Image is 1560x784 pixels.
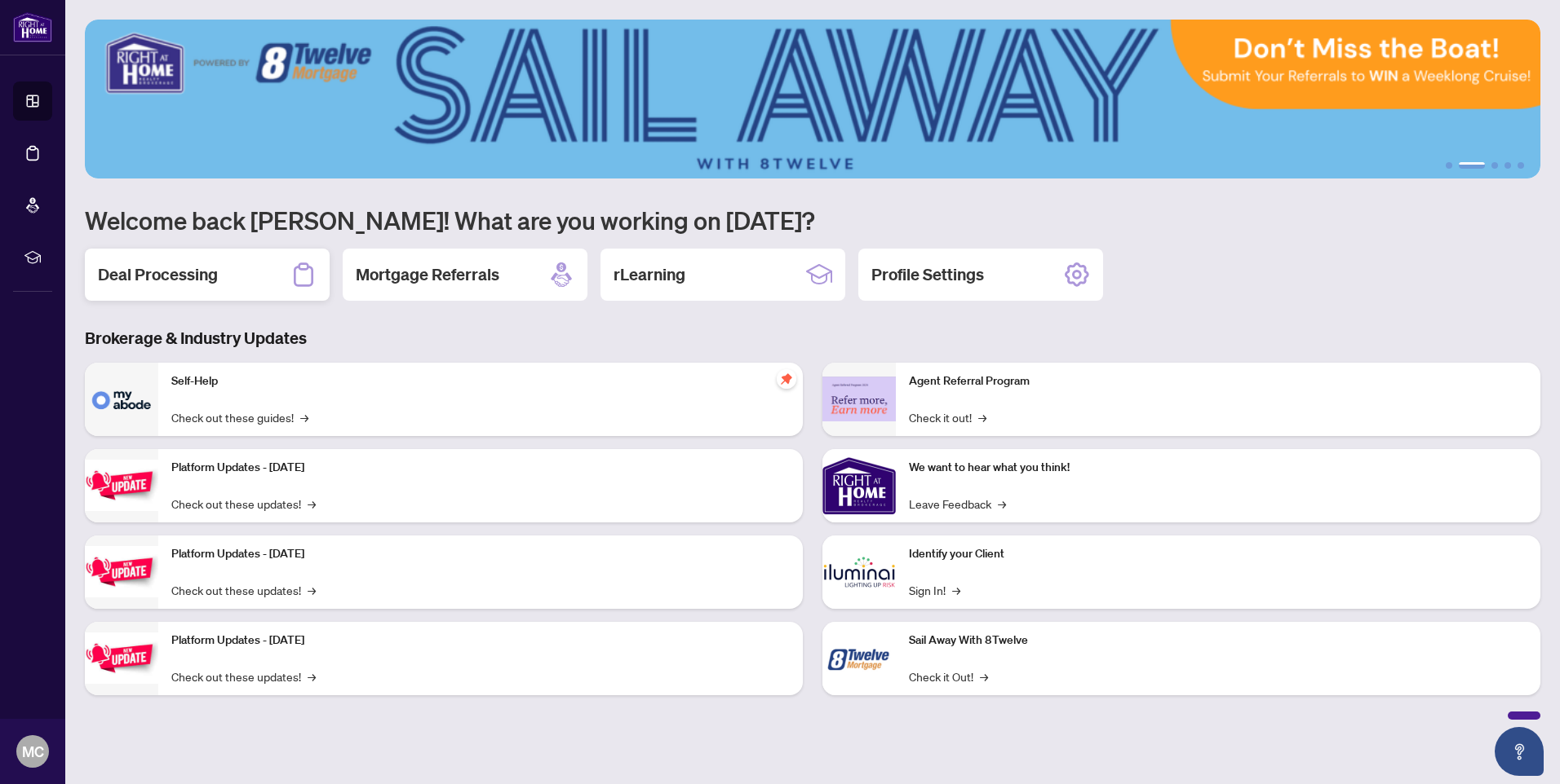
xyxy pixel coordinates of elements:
[909,372,1527,390] p: Agent Referral Program
[871,263,984,286] h2: Profile Settings
[909,408,986,426] a: Check it out!→
[822,535,896,609] img: Identify your Client
[978,408,986,426] span: →
[356,263,499,286] h2: Mortgage Referrals
[85,363,158,436] img: Self-Help
[85,20,1540,178] img: Slide 1
[171,632,790,650] p: Platform Updates - [DATE]
[952,581,960,599] span: →
[1495,727,1544,776] button: Open asap
[909,459,1527,477] p: We want to hear what you think!
[85,460,158,511] img: Platform Updates - July 21, 2025
[1491,162,1498,169] button: 3
[614,263,685,286] h2: rLearning
[13,12,52,42] img: logo
[22,740,44,763] span: MC
[85,632,158,684] img: Platform Updates - June 23, 2025
[300,408,308,426] span: →
[171,408,308,426] a: Check out these guides!→
[822,449,896,522] img: We want to hear what you think!
[1518,162,1524,169] button: 5
[171,667,316,685] a: Check out these updates!→
[85,327,1540,350] h3: Brokerage & Industry Updates
[85,205,1540,236] h1: Welcome back [PERSON_NAME]! What are you working on [DATE]?
[777,369,796,389] span: pushpin
[85,546,158,597] img: Platform Updates - July 8, 2025
[998,495,1006,513] span: →
[171,372,790,390] p: Self-Help
[822,622,896,695] img: Sail Away With 8Twelve
[308,581,316,599] span: →
[171,459,790,477] p: Platform Updates - [DATE]
[909,667,988,685] a: Check it Out!→
[171,545,790,563] p: Platform Updates - [DATE]
[308,667,316,685] span: →
[171,495,316,513] a: Check out these updates!→
[980,667,988,685] span: →
[171,581,316,599] a: Check out these updates!→
[909,545,1527,563] p: Identify your Client
[1459,162,1485,169] button: 2
[1446,162,1452,169] button: 1
[308,495,316,513] span: →
[98,263,218,286] h2: Deal Processing
[1505,162,1511,169] button: 4
[909,495,1006,513] a: Leave Feedback→
[909,632,1527,650] p: Sail Away With 8Twelve
[909,581,960,599] a: Sign In!→
[822,377,896,421] img: Agent Referral Program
